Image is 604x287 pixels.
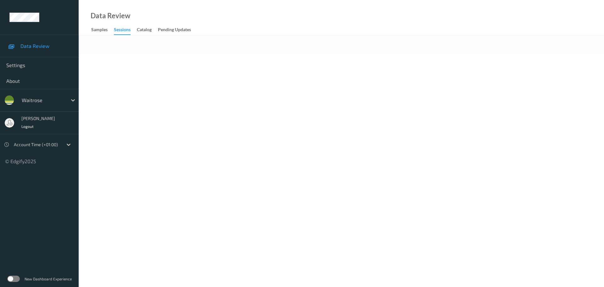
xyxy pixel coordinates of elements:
div: Samples [91,26,108,34]
div: Sessions [114,26,131,35]
a: Sessions [114,26,137,35]
div: Pending Updates [158,26,191,34]
div: Catalog [137,26,152,34]
a: Samples [91,26,114,34]
a: Catalog [137,26,158,34]
div: Data Review [91,13,130,19]
a: Pending Updates [158,26,197,34]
